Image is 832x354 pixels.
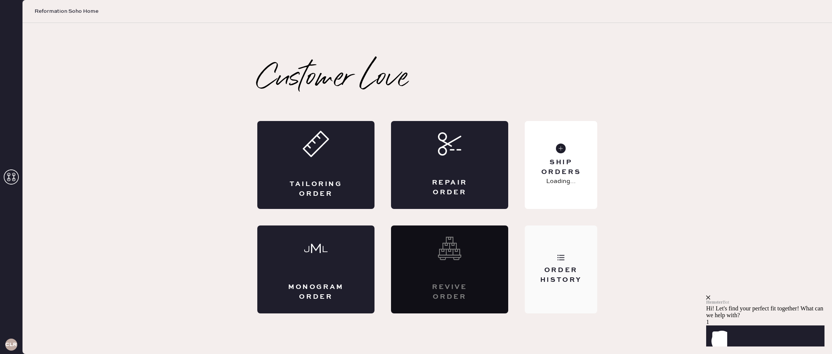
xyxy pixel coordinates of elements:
[257,64,408,94] h2: Customer Love
[287,283,344,301] div: Monogram Order
[391,225,508,313] div: Interested? Contact us at care@hemster.co
[35,8,98,15] span: Reformation Soho Home
[531,266,591,284] div: Order History
[5,342,17,347] h3: CLR
[421,178,478,197] div: Repair Order
[531,158,591,177] div: Ship Orders
[287,180,344,198] div: Tailoring Order
[546,177,576,186] p: Loading...
[421,283,478,301] div: Revive order
[706,250,830,352] iframe: Front Chat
